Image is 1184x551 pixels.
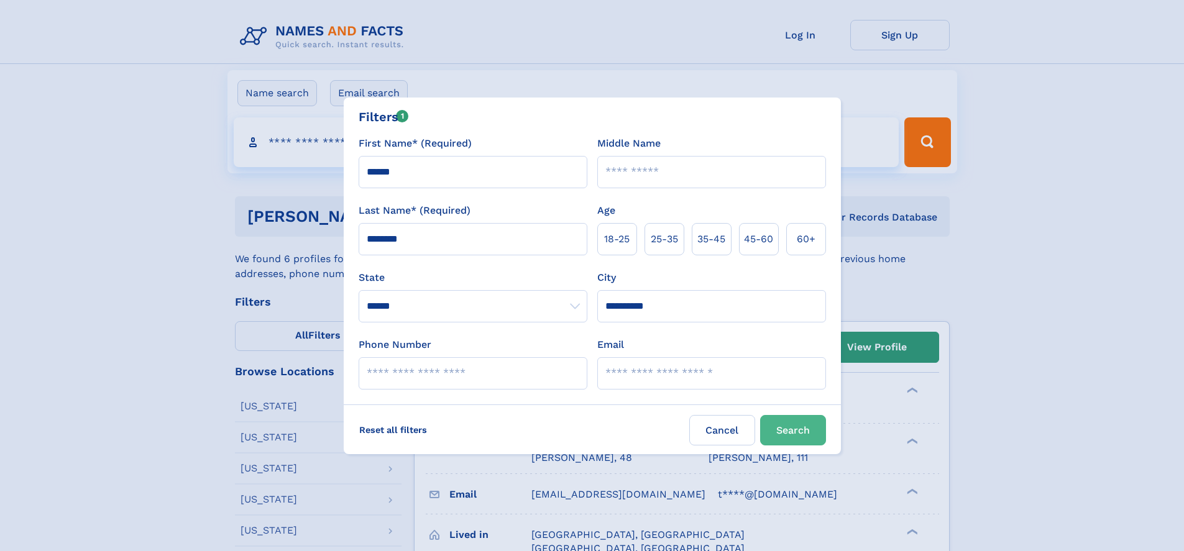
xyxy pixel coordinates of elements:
label: Middle Name [597,136,661,151]
button: Search [760,415,826,445]
label: Age [597,203,615,218]
label: Phone Number [359,337,431,352]
span: 45‑60 [744,232,773,247]
label: State [359,270,587,285]
span: 35‑45 [697,232,725,247]
span: 60+ [797,232,815,247]
label: First Name* (Required) [359,136,472,151]
span: 18‑25 [604,232,630,247]
label: Email [597,337,624,352]
label: Reset all filters [351,415,435,445]
span: 25‑35 [651,232,678,247]
div: Filters [359,107,409,126]
label: Cancel [689,415,755,445]
label: City [597,270,616,285]
label: Last Name* (Required) [359,203,470,218]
